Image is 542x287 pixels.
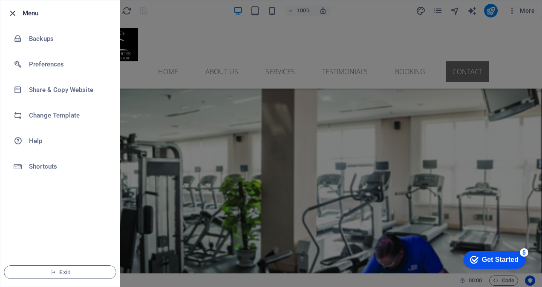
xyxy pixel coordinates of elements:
h6: Menu [23,8,113,18]
h6: Preferences [29,59,108,69]
h6: Help [29,136,108,146]
a: Help [0,128,120,154]
div: Get Started [25,9,62,17]
h6: Shortcuts [29,161,108,172]
button: Exit [4,265,116,279]
h6: Change Template [29,110,108,121]
span: Exit [11,269,109,276]
div: 5 [63,2,72,10]
div: Get Started 5 items remaining, 0% complete [7,4,69,22]
h6: Share & Copy Website [29,85,108,95]
h6: Backups [29,34,108,44]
